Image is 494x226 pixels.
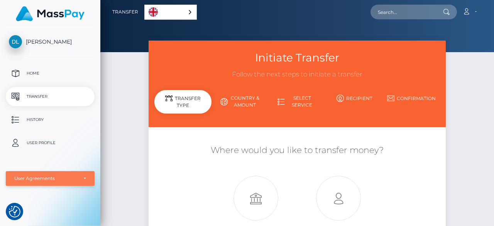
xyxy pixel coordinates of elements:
div: Transfer Type [154,90,211,114]
p: Home [9,68,91,79]
a: Country & Amount [211,92,269,112]
h3: Follow the next steps to initiate a transfer [154,70,440,79]
a: Recipient [326,92,383,105]
input: Search... [370,5,443,19]
a: Transfer [112,4,138,20]
button: Consent Preferences [9,206,20,218]
img: MassPay [16,6,85,21]
a: Confirmation [383,92,440,105]
button: User Agreements [6,171,95,186]
h5: Where would you like to transfer money? [154,144,440,156]
a: History [6,110,95,129]
h3: Initiate Transfer [154,50,440,65]
a: Home [6,64,95,83]
a: English [145,5,196,19]
span: [PERSON_NAME] [6,38,95,45]
p: Transfer [9,91,91,102]
div: User Agreements [14,175,78,182]
p: History [9,114,91,126]
a: Select Service [269,92,326,112]
img: Revisit consent button [9,206,20,218]
a: User Profile [6,133,95,153]
div: Language [144,5,197,20]
a: Transfer [6,87,95,106]
p: User Profile [9,137,91,149]
aside: Language selected: English [144,5,197,20]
